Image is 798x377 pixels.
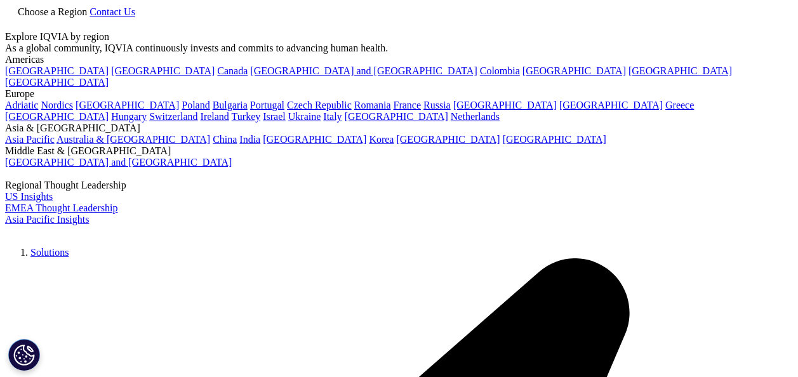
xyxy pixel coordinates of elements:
[232,111,261,122] a: Turkey
[5,88,793,100] div: Europe
[250,65,477,76] a: [GEOGRAPHIC_DATA] and [GEOGRAPHIC_DATA]
[239,134,260,145] a: India
[5,214,89,225] a: Asia Pacific Insights
[665,100,694,110] a: Greece
[423,100,451,110] a: Russia
[217,65,248,76] a: Canada
[18,6,87,17] span: Choose a Region
[8,339,40,371] button: Cookie Settings
[287,100,352,110] a: Czech Republic
[288,111,321,122] a: Ukraine
[5,202,117,213] a: EMEA Thought Leadership
[396,134,500,145] a: [GEOGRAPHIC_DATA]
[5,77,109,88] a: [GEOGRAPHIC_DATA]
[453,100,557,110] a: [GEOGRAPHIC_DATA]
[250,100,284,110] a: Portugal
[369,134,394,145] a: Korea
[57,134,210,145] a: Australia & [GEOGRAPHIC_DATA]
[522,65,626,76] a: [GEOGRAPHIC_DATA]
[628,65,732,76] a: [GEOGRAPHIC_DATA]
[90,6,135,17] a: Contact Us
[5,111,109,122] a: [GEOGRAPHIC_DATA]
[5,157,232,168] a: [GEOGRAPHIC_DATA] and [GEOGRAPHIC_DATA]
[503,134,606,145] a: [GEOGRAPHIC_DATA]
[345,111,448,122] a: [GEOGRAPHIC_DATA]
[149,111,197,122] a: Switzerland
[480,65,520,76] a: Colombia
[111,111,147,122] a: Hungary
[5,134,55,145] a: Asia Pacific
[394,100,422,110] a: France
[263,111,286,122] a: Israel
[5,31,793,43] div: Explore IQVIA by region
[5,122,793,134] div: Asia & [GEOGRAPHIC_DATA]
[213,100,248,110] a: Bulgaria
[451,111,500,122] a: Netherlands
[5,54,793,65] div: Americas
[5,145,793,157] div: Middle East & [GEOGRAPHIC_DATA]
[559,100,663,110] a: [GEOGRAPHIC_DATA]
[5,191,53,202] a: US Insights
[182,100,209,110] a: Poland
[323,111,342,122] a: Italy
[76,100,179,110] a: [GEOGRAPHIC_DATA]
[263,134,366,145] a: [GEOGRAPHIC_DATA]
[30,247,69,258] a: Solutions
[5,180,793,191] div: Regional Thought Leadership
[41,100,73,110] a: Nordics
[354,100,391,110] a: Romania
[5,100,38,110] a: Adriatic
[213,134,237,145] a: China
[111,65,215,76] a: [GEOGRAPHIC_DATA]
[5,65,109,76] a: [GEOGRAPHIC_DATA]
[5,43,793,54] div: As a global community, IQVIA continuously invests and commits to advancing human health.
[201,111,229,122] a: Ireland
